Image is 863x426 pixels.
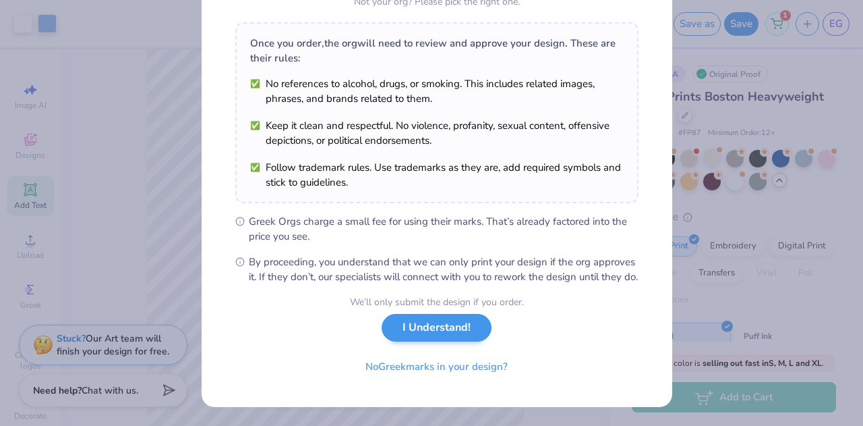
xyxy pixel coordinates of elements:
[249,255,638,284] span: By proceeding, you understand that we can only print your design if the org approves it. If they ...
[250,160,624,190] li: Follow trademark rules. Use trademarks as they are, add required symbols and stick to guidelines.
[250,76,624,106] li: No references to alcohol, drugs, or smoking. This includes related images, phrases, and brands re...
[354,353,519,381] button: NoGreekmarks in your design?
[249,214,638,244] span: Greek Orgs charge a small fee for using their marks. That’s already factored into the price you see.
[250,118,624,148] li: Keep it clean and respectful. No violence, profanity, sexual content, offensive depictions, or po...
[250,36,624,65] div: Once you order, the org will need to review and approve your design. These are their rules:
[382,314,492,342] button: I Understand!
[350,295,524,309] div: We’ll only submit the design if you order.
